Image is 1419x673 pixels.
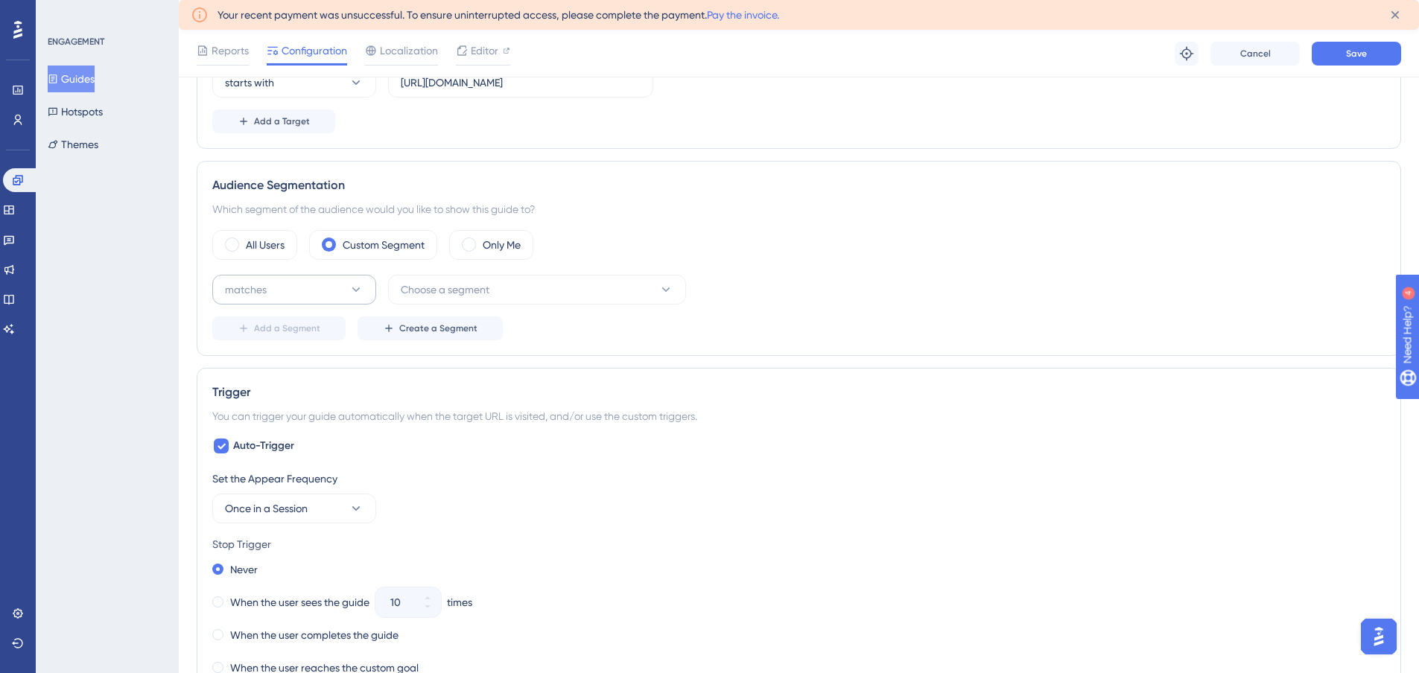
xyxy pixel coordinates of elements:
[483,236,521,254] label: Only Me
[282,42,347,60] span: Configuration
[1210,42,1300,66] button: Cancel
[212,535,1385,553] div: Stop Trigger
[212,109,335,133] button: Add a Target
[212,176,1385,194] div: Audience Segmentation
[254,115,310,127] span: Add a Target
[401,74,641,91] input: yourwebsite.com/path
[707,9,779,21] a: Pay the invoice.
[233,437,294,455] span: Auto-Trigger
[230,561,258,578] label: Never
[212,42,249,60] span: Reports
[380,42,438,60] span: Localization
[35,4,93,22] span: Need Help?
[1312,42,1401,66] button: Save
[48,36,104,48] div: ENGAGEMENT
[1346,48,1367,60] span: Save
[246,236,285,254] label: All Users
[225,281,267,299] span: matches
[212,407,1385,425] div: You can trigger your guide automatically when the target URL is visited, and/or use the custom tr...
[225,74,274,92] span: starts with
[212,200,1385,218] div: Which segment of the audience would you like to show this guide to?
[212,68,376,98] button: starts with
[447,593,472,611] div: times
[230,593,369,611] label: When the user sees the guide
[388,275,686,304] button: Choose a segment
[1240,48,1271,60] span: Cancel
[212,383,1385,401] div: Trigger
[401,281,489,299] span: Choose a segment
[48,66,95,92] button: Guides
[212,470,1385,488] div: Set the Appear Frequency
[212,494,376,523] button: Once in a Session
[230,626,399,644] label: When the user completes the guide
[104,7,108,19] div: 4
[218,6,779,24] span: Your recent payment was unsuccessful. To ensure uninterrupted access, please complete the payment.
[48,131,98,158] button: Themes
[343,236,425,254] label: Custom Segment
[1356,614,1401,659] iframe: UserGuiding AI Assistant Launcher
[399,322,477,334] span: Create a Segment
[254,322,320,334] span: Add a Segment
[471,42,498,60] span: Editor
[212,275,376,304] button: matches
[358,316,503,340] button: Create a Segment
[48,98,103,125] button: Hotspots
[212,316,346,340] button: Add a Segment
[225,500,308,517] span: Once in a Session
